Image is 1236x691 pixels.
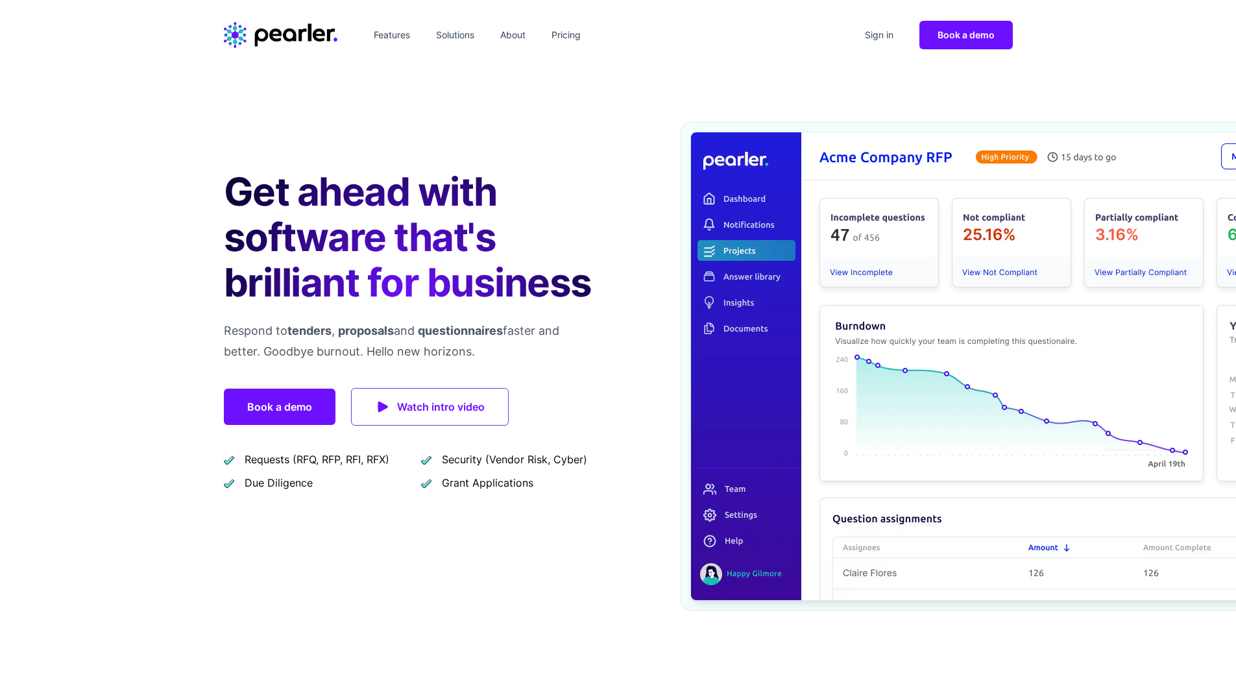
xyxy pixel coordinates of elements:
[287,324,332,337] span: tenders
[369,25,415,45] a: Features
[224,22,337,48] a: Home
[418,324,503,337] span: questionnaires
[442,475,533,491] span: Grant Applications
[421,478,431,489] img: checkmark
[245,452,389,467] span: Requests (RFQ, RFP, RFI, RFX)
[421,454,431,465] img: checkmark
[397,398,485,416] span: Watch intro video
[546,25,586,45] a: Pricing
[860,25,899,45] a: Sign in
[351,388,509,426] a: Watch intro video
[938,29,995,40] span: Book a demo
[224,478,234,489] img: checkmark
[431,25,479,45] a: Solutions
[495,25,531,45] a: About
[224,169,598,305] h1: Get ahead with software that's brilliant for business
[919,21,1013,49] a: Book a demo
[338,324,394,337] span: proposals
[245,475,313,491] span: Due Diligence
[224,454,234,465] img: checkmark
[442,452,587,467] span: Security (Vendor Risk, Cyber)
[224,389,335,425] a: Book a demo
[224,321,598,362] p: Respond to , and faster and better. Goodbye burnout. Hello new horizons.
